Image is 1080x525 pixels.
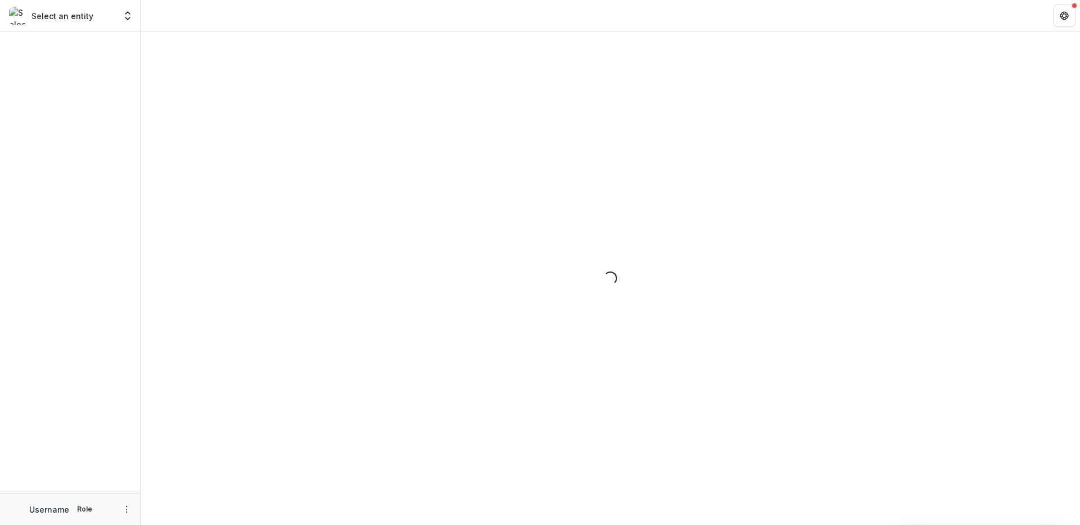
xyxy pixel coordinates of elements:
button: Open entity switcher [120,4,136,27]
button: More [120,503,133,516]
img: Select an entity [9,7,27,25]
button: Get Help [1053,4,1075,27]
p: Select an entity [31,10,93,22]
p: Username [29,504,69,515]
p: Role [74,504,96,514]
